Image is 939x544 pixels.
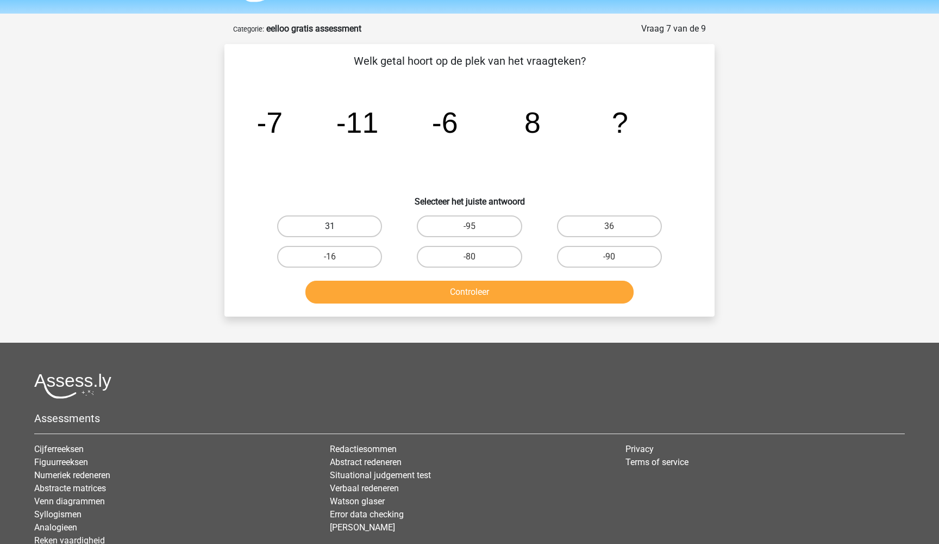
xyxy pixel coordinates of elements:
label: -16 [277,246,382,268]
button: Controleer [305,281,634,304]
div: Vraag 7 van de 9 [641,22,706,35]
p: Welk getal hoort op de plek van het vraagteken? [242,53,697,69]
label: 31 [277,215,382,237]
a: Syllogismen [34,509,82,520]
a: [PERSON_NAME] [330,522,395,533]
label: 36 [557,215,662,237]
a: Figuurreeksen [34,457,88,467]
tspan: 8 [524,106,541,139]
label: -95 [417,215,522,237]
h6: Selecteer het juiste antwoord [242,188,697,207]
a: Verbaal redeneren [330,483,399,493]
tspan: -6 [432,106,458,139]
small: Categorie: [233,25,264,33]
a: Situational judgement test [330,470,431,480]
tspan: -7 [256,106,283,139]
a: Venn diagrammen [34,496,105,506]
a: Watson glaser [330,496,385,506]
a: Terms of service [625,457,688,467]
label: -80 [417,246,522,268]
a: Abstracte matrices [34,483,106,493]
a: Cijferreeksen [34,444,84,454]
img: Assessly logo [34,373,111,399]
a: Redactiesommen [330,444,397,454]
a: Abstract redeneren [330,457,402,467]
a: Error data checking [330,509,404,520]
tspan: -11 [336,106,379,139]
a: Analogieen [34,522,77,533]
strong: eelloo gratis assessment [266,23,361,34]
tspan: ? [612,106,628,139]
a: Privacy [625,444,654,454]
label: -90 [557,246,662,268]
h5: Assessments [34,412,905,425]
a: Numeriek redeneren [34,470,110,480]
